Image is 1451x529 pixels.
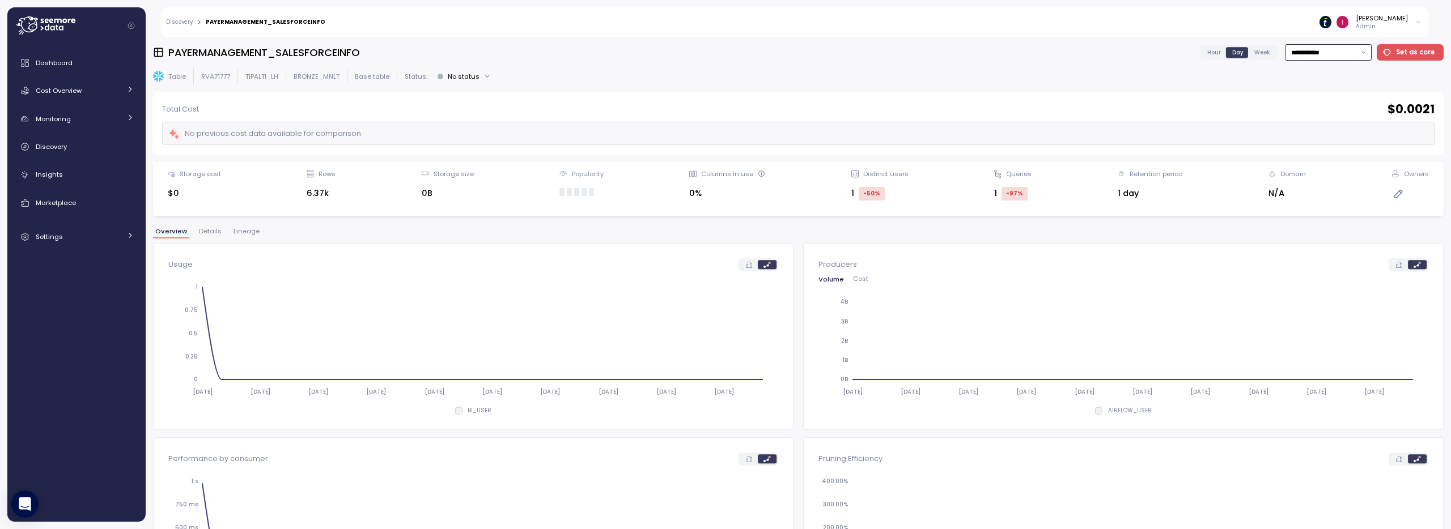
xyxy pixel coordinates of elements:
tspan: 400.00% [822,477,848,485]
h3: PAYERMANAGEMENT_SALESFORCEINFO [168,45,360,59]
p: Status: [405,72,427,81]
h2: $ 0.0021 [1388,101,1435,118]
button: Collapse navigation [124,22,138,30]
button: No status [432,68,495,84]
div: Popularity [572,169,604,178]
div: [PERSON_NAME] [1356,14,1408,23]
a: Discovery [12,135,141,158]
div: 1 day [1118,187,1183,200]
div: 1 [851,187,909,200]
tspan: [DATE] [598,388,618,395]
a: Marketplace [12,191,141,214]
tspan: [DATE] [424,388,444,395]
tspan: 0 [194,376,198,383]
span: Lineage [234,228,260,234]
div: 0B [422,187,474,200]
p: AIRFLOW_USER [1108,407,1152,415]
span: Week [1254,48,1270,57]
span: Insights [36,170,63,179]
span: Cost [853,276,868,282]
div: > [197,19,201,26]
tspan: 750 ms [175,501,198,508]
tspan: [DATE] [482,388,502,395]
div: Retention period [1130,169,1183,178]
tspan: 3B [841,318,848,325]
a: Monitoring [12,108,141,130]
a: Discovery [166,19,193,25]
a: Settings [12,225,141,248]
span: Overview [155,228,187,234]
img: ACg8ocKLuhHFaZBJRg6H14Zm3JrTaqN1bnDy5ohLcNYWE-rfMITsOg=s96-c [1337,16,1348,28]
div: Domain [1280,169,1306,178]
p: Total Cost [162,104,199,115]
span: Set as core [1396,45,1435,60]
div: Open Intercom Messenger [11,490,39,518]
div: -50 % [859,187,885,200]
img: 6714de1ca73de131760c52a6.PNG [1320,16,1331,28]
div: No status [448,72,480,81]
tspan: 4B [840,298,848,306]
tspan: 300.00% [823,501,848,508]
p: Pruning Efficiency [818,453,883,464]
div: Columns in use [701,169,765,178]
span: Volume [818,276,844,283]
div: 0% [689,187,765,200]
tspan: [DATE] [900,388,920,395]
span: Marketplace [36,198,76,207]
button: Set as core [1377,44,1444,61]
span: Day [1232,48,1244,57]
p: RVA71777 [201,72,230,81]
a: Dashboard [12,52,141,74]
tspan: 0.5 [189,330,198,337]
p: TIPALTI_LH [245,72,278,81]
tspan: 0.75 [185,306,198,314]
div: -97 % [1002,187,1028,200]
div: Storage cost [180,169,221,178]
tspan: [DATE] [1074,388,1094,395]
p: Base table [355,72,389,81]
span: Details [199,228,222,234]
p: Table [168,72,186,81]
span: Settings [36,232,63,241]
tspan: [DATE] [192,388,212,395]
div: Storage size [434,169,474,178]
p: Admin [1356,23,1408,31]
div: Rows [319,169,336,178]
tspan: [DATE] [1248,388,1268,395]
tspan: 0.25 [185,353,198,360]
p: Performance by consumer [168,453,268,464]
div: 1 [994,187,1032,200]
a: Insights [12,164,141,186]
tspan: [DATE] [1190,388,1210,395]
tspan: 0B [841,376,848,383]
tspan: [DATE] [308,388,328,395]
div: No previous cost data available for comparison [168,127,361,140]
div: Owners [1404,169,1429,178]
p: Producers [818,259,857,270]
tspan: 2B [841,337,848,344]
tspan: [DATE] [540,388,560,395]
span: Discovery [36,142,67,151]
tspan: [DATE] [1364,388,1384,395]
div: Queries [1006,169,1032,178]
tspan: [DATE] [251,388,270,395]
tspan: 1 [196,283,198,291]
tspan: [DATE] [714,388,734,395]
div: $0 [168,187,221,200]
span: Monitoring [36,114,71,123]
a: Cost Overview [12,79,141,102]
tspan: [DATE] [842,388,862,395]
div: 6.37k [307,187,336,200]
div: Distinct users [863,169,909,178]
tspan: [DATE] [1306,388,1326,395]
div: N/A [1268,187,1306,200]
tspan: [DATE] [958,388,978,395]
tspan: [DATE] [366,388,386,395]
tspan: [DATE] [656,388,676,395]
span: Dashboard [36,58,73,67]
p: Usage [168,259,193,270]
tspan: 1B [842,356,848,364]
tspan: 1 s [191,477,198,485]
tspan: [DATE] [1132,388,1152,395]
tspan: [DATE] [1016,388,1036,395]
